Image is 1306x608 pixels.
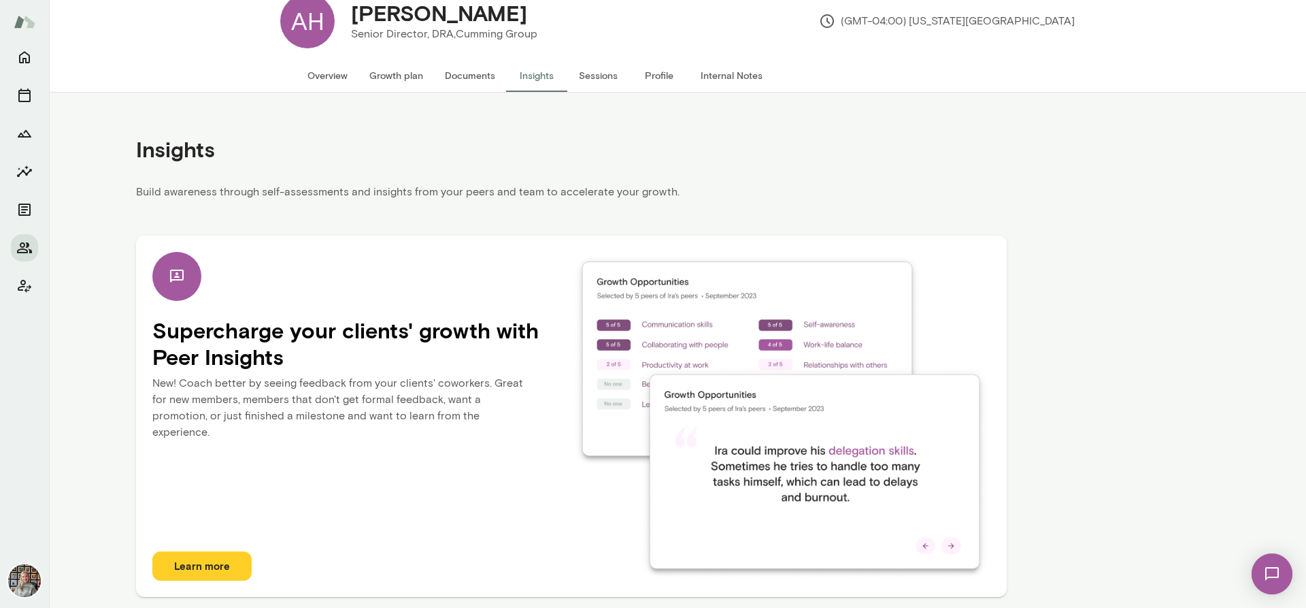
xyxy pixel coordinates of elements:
[506,59,567,92] button: Insights
[11,120,38,147] button: Growth Plan
[297,59,358,92] button: Overview
[11,158,38,185] button: Insights
[152,317,571,370] h4: Supercharge your clients' growth with Peer Insights
[136,184,1007,208] p: Build awareness through self-assessments and insights from your peers and team to accelerate your...
[11,272,38,300] button: Client app
[567,59,629,92] button: Sessions
[14,9,35,35] img: Mento
[819,13,1075,29] p: (GMT-04:00) [US_STATE][GEOGRAPHIC_DATA]
[136,136,215,162] h4: Insights
[8,564,41,597] img: Tricia Maggio
[152,370,571,454] p: New! Coach better by seeing feedback from your clients' coworkers. Great for new members, members...
[351,26,537,42] p: Senior Director, DRA, Cumming Group
[690,59,773,92] button: Internal Notes
[629,59,690,92] button: Profile
[571,252,990,580] img: insights
[11,234,38,261] button: Members
[136,236,1007,596] div: Supercharge your clients' growth with Peer InsightsNew! Coach better by seeing feedback from your...
[434,59,506,92] button: Documents
[11,82,38,109] button: Sessions
[152,551,252,580] button: Learn more
[358,59,434,92] button: Growth plan
[11,196,38,223] button: Documents
[11,44,38,71] button: Home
